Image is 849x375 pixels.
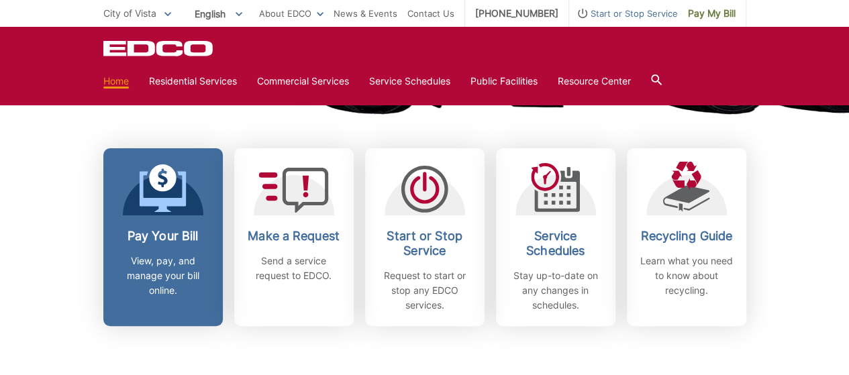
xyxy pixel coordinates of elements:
[375,229,475,258] h2: Start or Stop Service
[470,74,538,89] a: Public Facilities
[369,74,450,89] a: Service Schedules
[637,254,736,298] p: Learn what you need to know about recycling.
[627,148,746,326] a: Recycling Guide Learn what you need to know about recycling.
[496,148,615,326] a: Service Schedules Stay up-to-date on any changes in schedules.
[103,74,129,89] a: Home
[234,148,354,326] a: Make a Request Send a service request to EDCO.
[149,74,237,89] a: Residential Services
[259,6,323,21] a: About EDCO
[103,148,223,326] a: Pay Your Bill View, pay, and manage your bill online.
[244,229,344,244] h2: Make a Request
[113,229,213,244] h2: Pay Your Bill
[185,3,252,25] span: English
[257,74,349,89] a: Commercial Services
[506,229,605,258] h2: Service Schedules
[558,74,631,89] a: Resource Center
[334,6,397,21] a: News & Events
[244,254,344,283] p: Send a service request to EDCO.
[103,40,215,56] a: EDCD logo. Return to the homepage.
[637,229,736,244] h2: Recycling Guide
[103,7,156,19] span: City of Vista
[113,254,213,298] p: View, pay, and manage your bill online.
[375,268,475,313] p: Request to start or stop any EDCO services.
[407,6,454,21] a: Contact Us
[506,268,605,313] p: Stay up-to-date on any changes in schedules.
[688,6,736,21] span: Pay My Bill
